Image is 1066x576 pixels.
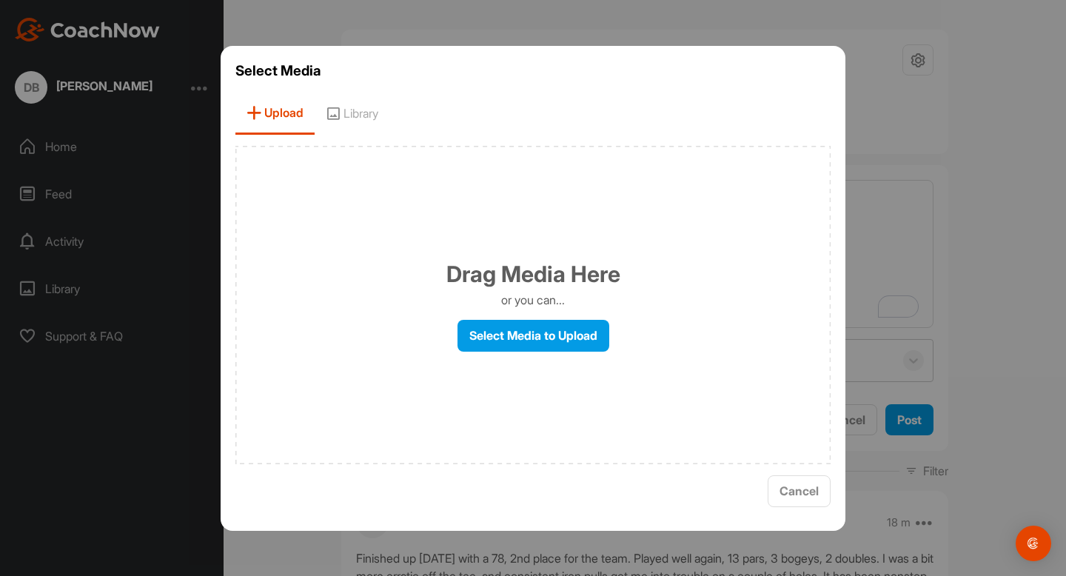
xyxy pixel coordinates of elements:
div: Open Intercom Messenger [1016,526,1051,561]
span: Library [315,93,389,135]
h3: Select Media [235,61,831,81]
button: Cancel [768,475,831,507]
span: Cancel [780,483,819,498]
label: Select Media to Upload [457,320,609,352]
h1: Drag Media Here [446,258,620,291]
p: or you can... [501,291,565,309]
span: Upload [235,93,315,135]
